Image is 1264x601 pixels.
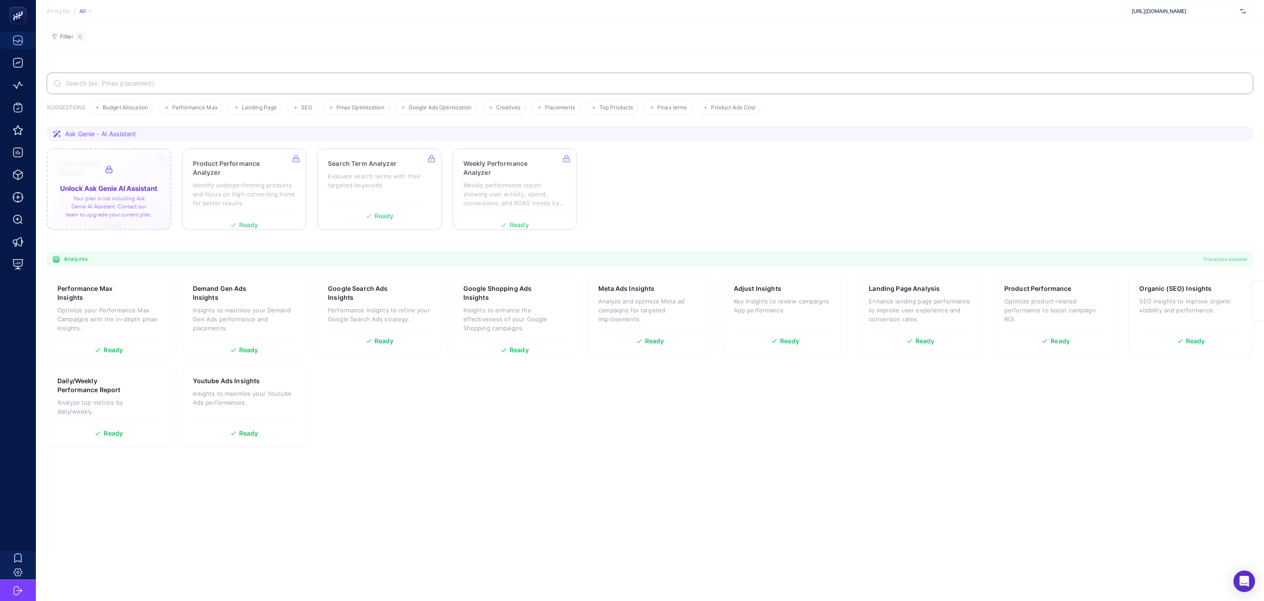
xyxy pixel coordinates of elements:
h3: Demand Gen Ads Insights [193,284,268,302]
span: 0 [78,33,82,40]
span: Performance Max [172,104,218,111]
h3: SUGGESTIONS [47,104,86,115]
span: Landing Page [242,104,277,111]
h3: Google Shopping Ads Insights [463,284,539,302]
span: Ready [104,430,123,437]
a: Daily/Weekly Performance ReportAnalyze top metrics by daily/weekly.Ready [47,366,171,447]
span: Pmax Optimization [336,104,384,111]
span: Budget Allocation [103,104,148,111]
img: svg%3e [1240,7,1246,16]
a: Demand Gen Ads InsightsInsights to maximize your Demand Gen Ads performance and placements.Ready [182,273,307,355]
p: Performance insights to refine your Google Search Ads strategy. [328,306,431,324]
span: Ready [375,338,394,344]
span: Ready [510,347,529,353]
p: Enhance landing page performance to improve user experience and conversion rates. [869,297,972,324]
a: Google Shopping Ads InsightsInsights to enhance the effectiveness of your Google Shopping campaig... [453,273,577,355]
span: Top Products [599,104,633,111]
span: Ready [1186,338,1205,344]
p: Analyze top metrics by daily/weekly. [57,398,161,416]
a: Pmax Placement AnalyzerShows where your Pmax ads appeared across Google's networks (videos & apps... [47,148,171,230]
a: Youtube Ads InsightsInsights to maximize your Youtube Ads performances.Ready [182,366,307,447]
a: Weekly Performance AnalyzerWeekly performance report showing user activity, spend, conversions, a... [453,148,577,230]
span: Ready [104,347,123,353]
p: Insights to maximize your Youtube Ads performances. [193,389,296,407]
p: Optimize your Performance Max Campaigns with the in-depth pmax insights. [57,306,161,333]
p: SEO insights to improve organic visibility and performance. [1139,297,1242,315]
h3: Organic (SEO) Insights [1139,284,1212,293]
a: Landing Page AnalysisEnhance landing page performance to improve user experience and conversion r... [858,273,983,355]
p: Optimize product-related performance to boost campaign ROI. [1004,297,1107,324]
span: Ready [915,338,935,344]
a: Search Term AnalyzerEvaluate search terms with their targeted keywordsReady [317,148,442,230]
span: 11 analyzes available [1203,255,1247,263]
a: Meta Ads InsightsAnalyze and optimize Meta ad campaigns for targeted improvements.Ready [588,273,712,355]
h3: Google Search Ads Insights [328,284,403,302]
h3: Youtube Ads Insights [193,376,260,385]
a: Performance Max InsightsOptimize your Performance Max Campaigns with the in-depth pmax insights.R... [47,273,171,355]
span: SEO [301,104,312,111]
input: Search [64,80,1246,87]
span: Ready [239,347,258,353]
span: Placements [545,104,575,111]
h3: Adjust Insights [734,284,781,293]
span: Ask Genie - AI Assistant [65,130,136,138]
p: Analyze and optimize Meta ad campaigns for targeted improvements. [598,297,702,324]
p: Insights to enhance the effectiveness of your Google Shopping campaigns. [463,306,567,333]
p: Key insights to review campaigns App performance [734,297,837,315]
h3: Product Performance [1004,284,1072,293]
span: Ready [1050,338,1070,344]
span: Analysis [47,8,70,15]
span: Product Ads Cost [711,104,755,111]
div: Open Intercom Messenger [1233,571,1255,592]
span: / [74,7,76,14]
h3: Performance Max Insights [57,284,132,302]
div: All [79,8,92,15]
h3: Landing Page Analysis [869,284,940,293]
button: Filter0 [47,30,87,44]
span: Ready [239,430,258,437]
a: Product Performance AnalyzerIdentify underperforming products and focus on high-converting items ... [182,148,307,230]
a: Adjust InsightsKey insights to review campaigns App performanceReady [723,273,848,355]
span: Google Ads Optimization [409,104,472,111]
h3: Meta Ads Insights [598,284,654,293]
p: Insights to maximize your Demand Gen Ads performance and placements. [193,306,296,333]
span: Ready [780,338,799,344]
a: Product PerformanceOptimize product-related performance to boost campaign ROI.Ready [994,273,1118,355]
span: Creatives [496,104,521,111]
a: Google Search Ads InsightsPerformance insights to refine your Google Search Ads strategy.Ready [317,273,442,355]
span: Pmax terms [657,104,687,111]
span: Ready [645,338,664,344]
a: Organic (SEO) InsightsSEO insights to improve organic visibility and performance.Ready [1129,273,1253,355]
span: Analyzes [64,255,87,263]
span: [URL][DOMAIN_NAME] [1132,8,1237,15]
h3: Daily/Weekly Performance Report [57,376,134,394]
span: Filter [60,34,73,40]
